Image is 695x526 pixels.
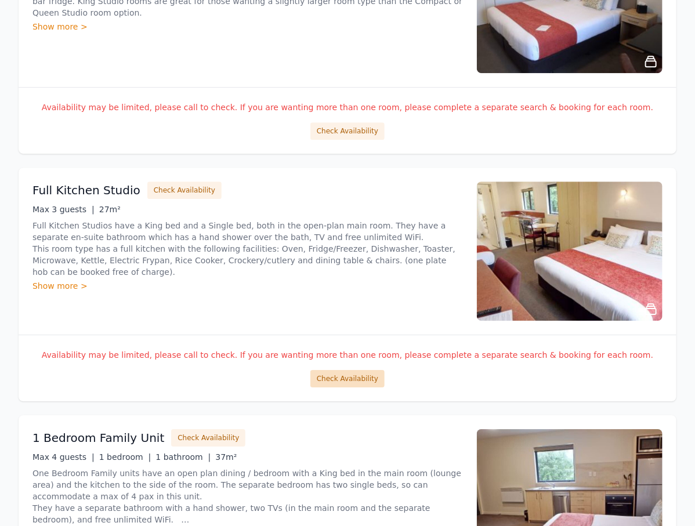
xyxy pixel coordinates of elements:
p: Full Kitchen Studios have a King bed and a Single bed, both in the open-plan main room. They have... [32,220,463,278]
h3: 1 Bedroom Family Unit [32,430,164,446]
button: Check Availability [147,182,222,199]
button: Check Availability [310,122,385,140]
span: Max 4 guests | [32,452,95,462]
span: 27m² [99,205,121,214]
span: Max 3 guests | [32,205,95,214]
span: 37m² [215,452,237,462]
div: Show more > [32,280,463,292]
p: Availability may be limited, please call to check. If you are wanting more than one room, please ... [32,349,663,361]
span: 1 bathroom | [155,452,211,462]
button: Check Availability [310,370,385,387]
h3: Full Kitchen Studio [32,182,140,198]
button: Check Availability [171,429,245,447]
p: Availability may be limited, please call to check. If you are wanting more than one room, please ... [32,101,663,113]
p: One Bedroom Family units have an open plan dining / bedroom with a King bed in the main room (lou... [32,467,463,525]
div: Show more > [32,21,463,32]
span: 1 bedroom | [99,452,151,462]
